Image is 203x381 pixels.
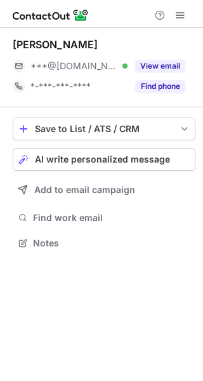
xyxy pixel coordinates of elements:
img: ContactOut v5.3.10 [13,8,89,23]
span: Find work email [33,212,190,224]
div: Save to List / ATS / CRM [35,124,173,134]
span: Notes [33,237,190,249]
button: Find work email [13,209,195,227]
div: [PERSON_NAME] [13,38,98,51]
span: AI write personalized message [35,154,170,164]
button: Notes [13,234,195,252]
button: AI write personalized message [13,148,195,171]
button: Reveal Button [135,60,185,72]
span: Add to email campaign [34,185,135,195]
button: Reveal Button [135,80,185,93]
button: Add to email campaign [13,178,195,201]
span: ***@[DOMAIN_NAME] [30,60,118,72]
button: save-profile-one-click [13,117,195,140]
